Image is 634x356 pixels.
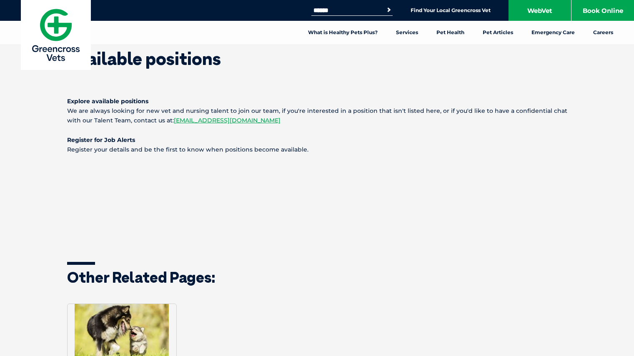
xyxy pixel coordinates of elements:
[411,7,491,14] a: Find Your Local Greencross Vet
[522,21,584,44] a: Emergency Care
[67,270,567,287] h3: Other related pages:
[67,97,148,105] strong: Explore available positions
[67,164,567,227] iframe: Notify me of jobs
[387,21,427,44] a: Services
[385,6,393,14] button: Search
[474,21,522,44] a: Pet Articles
[584,21,622,44] a: Careers
[67,135,567,154] p: Register your details and be the first to know when positions become available.
[427,21,474,44] a: Pet Health
[299,21,387,44] a: What is Healthy Pets Plus?
[174,117,281,124] a: [EMAIL_ADDRESS][DOMAIN_NAME]
[67,50,567,67] h1: Available positions
[67,136,135,144] strong: Register for Job Alerts
[67,97,567,126] p: We are always looking for new vet and nursing talent to join our team, if you're interested in a ...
